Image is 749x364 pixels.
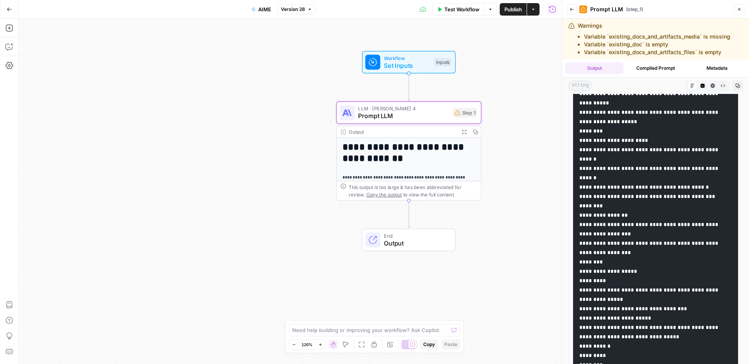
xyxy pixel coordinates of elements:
button: Paste [441,339,460,350]
g: Edge from step_1 to end [407,201,410,228]
span: Copy [423,341,435,348]
g: Edge from start to step_1 [407,73,410,101]
li: Variable `existing_doc` is empty [584,41,730,48]
li: Variable `existing_docs_and_artifacts_files` is empty [584,48,730,56]
span: LLM · [PERSON_NAME] 4 [358,105,449,112]
button: AIME [247,3,276,16]
span: Workflow [384,54,430,62]
div: Step 1 [453,108,477,117]
span: Copy the output [366,192,402,197]
span: Prompt LLM [590,5,623,13]
button: Test Workflow [432,3,484,16]
button: Copy [420,339,438,350]
span: ( step_1 ) [626,6,643,13]
div: Warnings [578,22,730,56]
div: Inputs [434,58,451,67]
li: Variable `existing_docs_and_artifacts_media` is missing [584,33,730,41]
span: AIME [258,5,271,13]
span: Prompt LLM [358,111,449,121]
span: Set Inputs [384,61,430,70]
button: Publish [500,3,527,16]
button: Version 28 [277,4,316,14]
div: Output [349,128,456,136]
span: Output [384,239,447,248]
div: WorkflowSet InputsInputs [336,51,481,74]
span: string [568,81,592,91]
span: Paste [444,341,457,348]
button: Metadata [688,62,746,74]
span: End [384,232,447,239]
div: This output is too large & has been abbreviated for review. to view the full content. [349,183,477,198]
button: Compiled Prompt [627,62,685,74]
span: 120% [302,341,312,348]
span: Publish [504,5,522,13]
span: Test Workflow [444,5,479,13]
div: EndOutput [336,229,481,251]
button: Output [565,62,623,74]
span: Version 28 [281,6,305,13]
